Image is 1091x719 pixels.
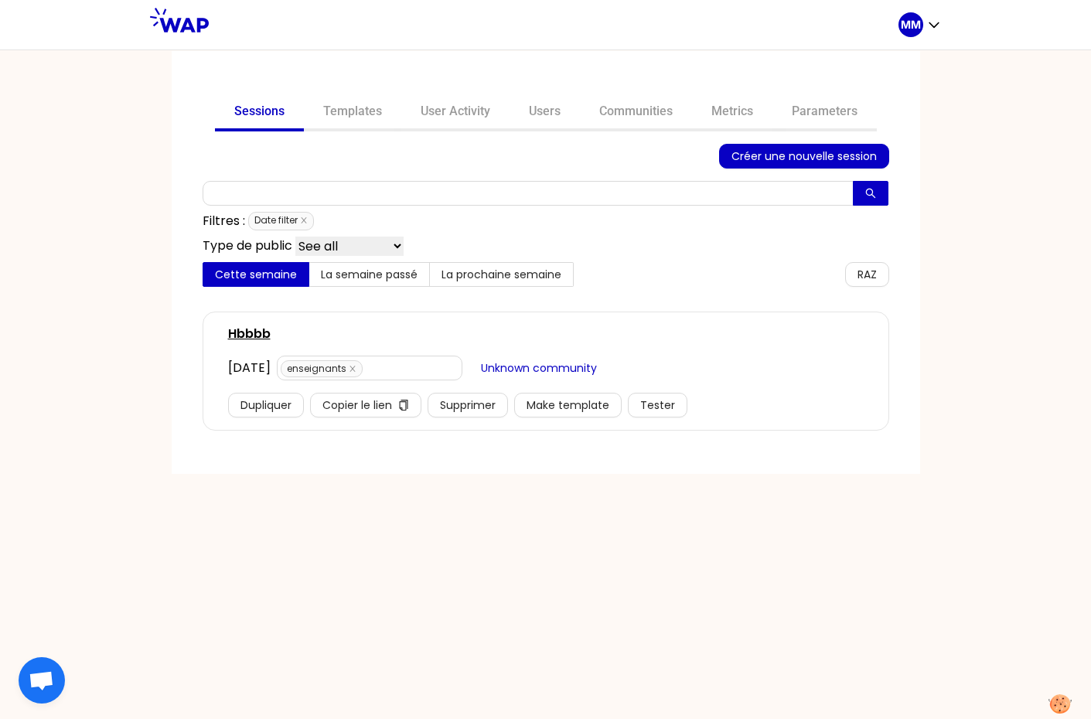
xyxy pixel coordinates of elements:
[857,266,877,283] span: RAZ
[580,94,692,131] a: Communities
[731,148,877,165] span: Créer une nouvelle session
[304,94,401,131] a: Templates
[719,144,889,169] button: Créer une nouvelle session
[640,397,675,414] span: Tester
[440,397,496,414] span: Supprimer
[865,188,876,200] span: search
[322,397,392,414] span: Copier le lien
[628,393,687,417] button: Tester
[349,365,356,373] span: close
[510,94,580,131] a: Users
[203,212,245,230] p: Filtres :
[281,360,363,377] span: enseignants
[398,400,409,412] span: copy
[310,393,421,417] button: Copier le liencopy
[228,359,271,377] div: [DATE]
[853,181,888,206] button: search
[898,12,942,37] button: MM
[442,267,561,282] span: La prochaine semaine
[481,359,597,377] span: Unknown community
[901,17,921,32] p: MM
[428,393,508,417] button: Supprimer
[215,94,304,131] a: Sessions
[321,267,418,282] span: La semaine passé
[772,94,877,131] a: Parameters
[401,94,510,131] a: User Activity
[19,657,65,704] a: Ouvrir le chat
[692,94,772,131] a: Metrics
[514,393,622,417] button: Make template
[215,267,297,282] span: Cette semaine
[248,212,314,230] span: Date filter
[203,237,292,256] p: Type de public
[240,397,292,414] span: Dupliquer
[228,393,304,417] button: Dupliquer
[228,325,271,343] a: Hbbbb
[300,216,308,224] span: close
[527,397,609,414] span: Make template
[845,262,889,287] button: RAZ
[469,356,609,380] button: Unknown community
